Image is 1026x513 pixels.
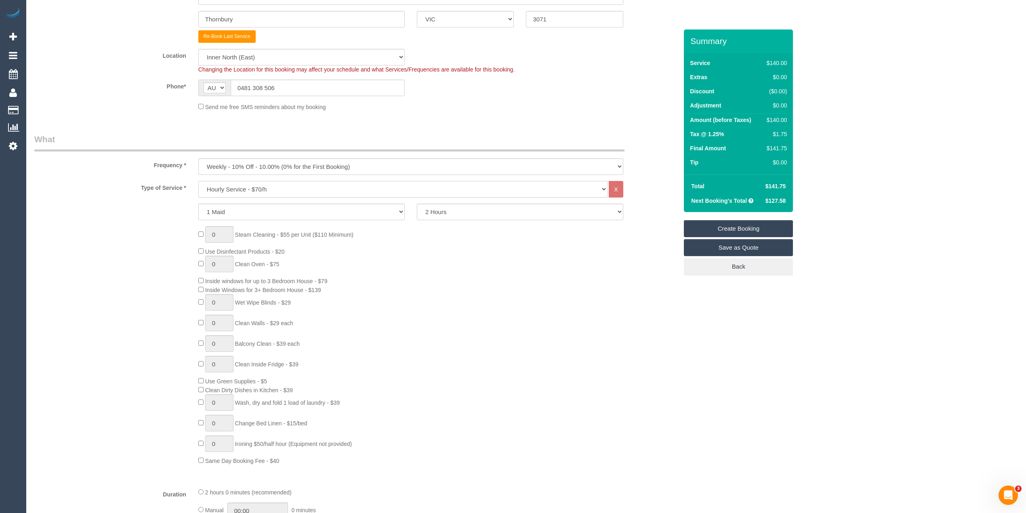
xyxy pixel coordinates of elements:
[690,101,721,109] label: Adjustment
[235,261,280,267] span: Clean Oven - $75
[691,183,704,189] strong: Total
[690,116,751,124] label: Amount (before Taxes)
[690,87,714,95] label: Discount
[28,49,192,60] label: Location
[205,104,326,110] span: Send me free SMS reminders about my booking
[235,420,307,427] span: Change Bed Linen - $15/bed
[28,488,192,498] label: Duration
[235,341,300,347] span: Balcony Clean - $39 each
[205,287,321,293] span: Inside Windows for 3+ Bedroom House - $139
[235,361,299,368] span: Clean Inside Fridge - $39
[684,220,793,237] a: Create Booking
[763,130,787,138] div: $1.75
[28,158,192,169] label: Frequency *
[28,181,192,192] label: Type of Service *
[205,248,285,255] span: Use Disinfectant Products - $20
[5,8,21,19] img: Automaid Logo
[690,144,726,152] label: Final Amount
[690,36,789,46] h3: Summary
[684,239,793,256] a: Save as Quote
[763,158,787,166] div: $0.00
[690,59,710,67] label: Service
[763,116,787,124] div: $140.00
[763,73,787,81] div: $0.00
[235,320,293,326] span: Clean Walls - $29 each
[1015,486,1022,492] span: 3
[205,458,280,464] span: Same Day Booking Fee - $40
[198,66,515,73] span: Changing the Location for this booking may affect your schedule and what Services/Frequencies are...
[763,59,787,67] div: $140.00
[690,73,707,81] label: Extras
[763,144,787,152] div: $141.75
[231,80,405,96] input: Phone*
[235,231,353,238] span: Steam Cleaning - $55 per Unit ($110 Minimum)
[205,489,292,496] span: 2 hours 0 minutes (recommended)
[690,130,724,138] label: Tax @ 1.25%
[235,441,352,447] span: Ironing $50/half hour (Equipment not provided)
[999,486,1018,505] iframe: Intercom live chat
[28,80,192,90] label: Phone*
[691,198,747,204] strong: Next Booking's Total
[205,387,293,393] span: Clean Dirty Dishes in Kitchen - $39
[205,378,267,385] span: Use Green Supplies - $5
[526,11,623,27] input: Post Code*
[690,158,698,166] label: Tip
[684,258,793,275] a: Back
[235,399,340,406] span: Wash, dry and fold 1 load of laundry - $39
[198,30,256,43] button: Re-Book Last Service
[34,133,624,151] legend: What
[205,278,328,284] span: Inside windows for up to 3 Bedroom House - $79
[765,198,786,204] span: $127.58
[763,101,787,109] div: $0.00
[765,183,786,189] span: $141.75
[763,87,787,95] div: ($0.00)
[235,299,291,306] span: Wet Wipe Blinds - $29
[198,11,405,27] input: Suburb*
